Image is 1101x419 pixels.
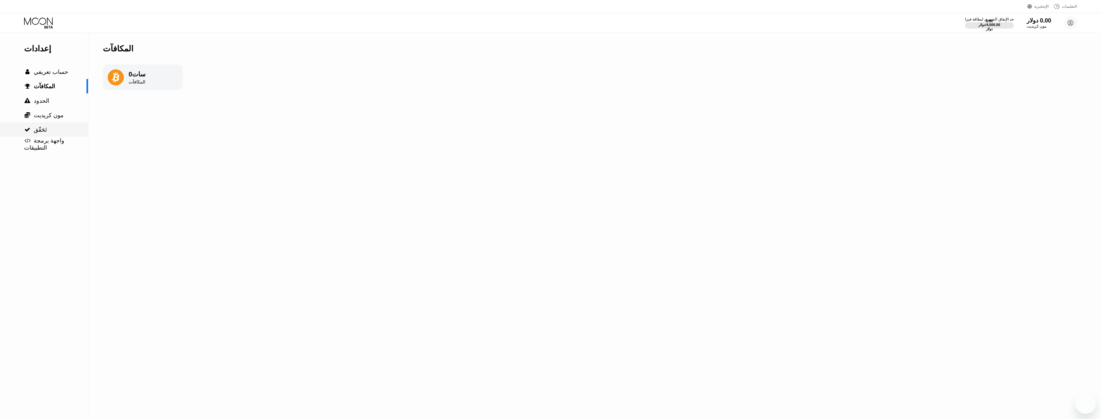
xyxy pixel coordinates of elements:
font: التعليمات [1062,4,1077,9]
div:  [24,127,31,133]
font: / [985,23,986,27]
font: مون كريديت [1027,24,1046,29]
iframe: تحرير زر النافذة للمراسلة [1075,393,1096,414]
div: حد الإنفاق الشهري لبطاقة فيزا0.00 دولار/4,000.00 دولار [965,17,1014,29]
div:  [24,112,31,118]
font: إعدادات [24,44,51,53]
font:  [25,69,30,75]
font: 0 [129,71,132,78]
font: المكافآت [34,83,55,90]
font:  [24,98,30,104]
font: الإنجليزية [1034,4,1049,9]
font: مون كريديت [34,112,64,118]
div:  [24,69,31,75]
div:  [24,98,31,104]
div: 0.00 دولارمون كريديت [1027,17,1051,29]
font: 0.00 دولار [979,19,994,27]
font:  [24,127,30,133]
font:  [24,112,30,118]
font:  [25,83,30,89]
font: المكافآت [129,79,145,84]
font: سات [132,71,146,78]
font: 4,000.00 دولار [986,23,1001,31]
font: واجهة برمجة التطبيقات [24,137,66,151]
font: الحدود [34,98,49,104]
font: 0.00 دولار [1027,17,1051,24]
font: حساب تعريفي [34,69,68,75]
font: المكافآت [103,44,133,53]
div: التعليمات [1047,3,1077,10]
font: حد الإنفاق الشهري لبطاقة فيزا [965,17,1014,22]
div:  [24,83,31,89]
font: تَحَقّق [34,127,47,133]
div: الإنجليزية [1027,3,1047,10]
font:  [24,138,31,144]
